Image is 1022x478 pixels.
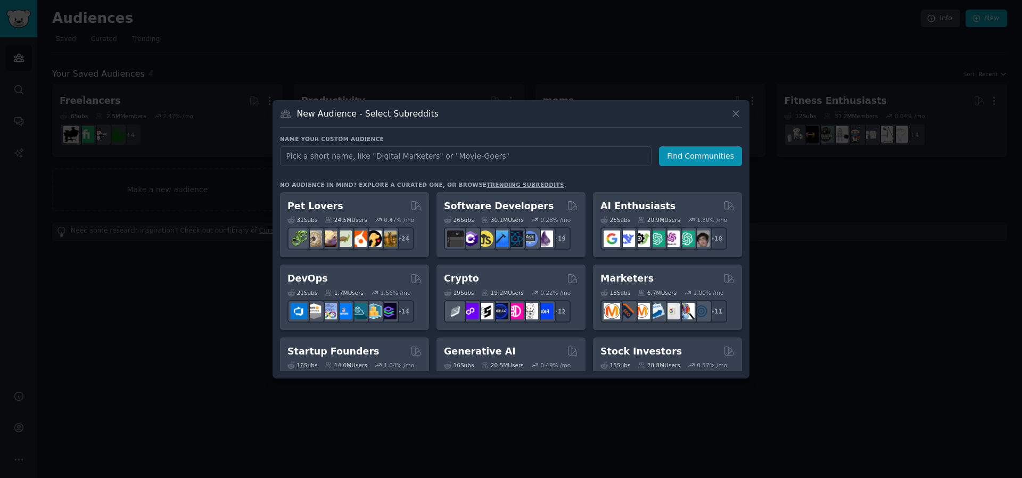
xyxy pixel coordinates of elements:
[297,108,439,119] h3: New Audience - Select Subreddits
[477,230,493,247] img: learnjavascript
[633,303,650,319] img: AskMarketing
[287,289,317,296] div: 21 Sub s
[548,300,571,323] div: + 12
[697,216,727,224] div: 1.30 % /mo
[306,303,322,319] img: AWS_Certified_Experts
[280,146,652,166] input: Pick a short name, like "Digital Marketers" or "Movie-Goers"
[350,230,367,247] img: cockatiel
[444,345,516,358] h2: Generative AI
[477,303,493,319] img: ethstaker
[678,230,695,247] img: chatgpt_prompts_
[705,227,727,250] div: + 18
[444,216,474,224] div: 26 Sub s
[492,303,508,319] img: web3
[291,230,307,247] img: herpetology
[462,230,479,247] img: csharp
[600,345,682,358] h2: Stock Investors
[287,216,317,224] div: 31 Sub s
[325,361,367,369] div: 14.0M Users
[537,230,553,247] img: elixir
[481,289,523,296] div: 19.2M Users
[481,361,523,369] div: 20.5M Users
[600,361,630,369] div: 15 Sub s
[306,230,322,247] img: ballpython
[392,300,414,323] div: + 14
[381,289,411,296] div: 1.56 % /mo
[600,289,630,296] div: 18 Sub s
[697,361,727,369] div: 0.57 % /mo
[492,230,508,247] img: iOSProgramming
[548,227,571,250] div: + 19
[540,216,571,224] div: 0.28 % /mo
[447,230,464,247] img: software
[287,361,317,369] div: 16 Sub s
[380,230,397,247] img: dogbreed
[540,289,571,296] div: 0.22 % /mo
[663,303,680,319] img: googleads
[350,303,367,319] img: platformengineering
[600,216,630,224] div: 25 Sub s
[600,272,654,285] h2: Marketers
[638,216,680,224] div: 20.9M Users
[648,303,665,319] img: Emailmarketing
[280,135,742,143] h3: Name your custom audience
[604,303,620,319] img: content_marketing
[600,200,675,213] h2: AI Enthusiasts
[663,230,680,247] img: OpenAIDev
[392,227,414,250] div: + 24
[320,230,337,247] img: leopardgeckos
[384,216,414,224] div: 0.47 % /mo
[280,181,566,188] div: No audience in mind? Explore a curated one, or browse .
[633,230,650,247] img: AItoolsCatalog
[287,200,343,213] h2: Pet Lovers
[638,361,680,369] div: 28.8M Users
[335,303,352,319] img: DevOpsLinks
[462,303,479,319] img: 0xPolygon
[522,230,538,247] img: AskComputerScience
[537,303,553,319] img: defi_
[444,272,479,285] h2: Crypto
[648,230,665,247] img: chatgpt_promptDesign
[693,230,710,247] img: ArtificalIntelligence
[320,303,337,319] img: Docker_DevOps
[507,303,523,319] img: defiblockchain
[705,300,727,323] div: + 11
[619,230,635,247] img: DeepSeek
[522,303,538,319] img: CryptoNews
[659,146,742,166] button: Find Communities
[638,289,677,296] div: 6.7M Users
[444,200,554,213] h2: Software Developers
[325,216,367,224] div: 24.5M Users
[291,303,307,319] img: azuredevops
[384,361,414,369] div: 1.04 % /mo
[604,230,620,247] img: GoogleGeminiAI
[365,230,382,247] img: PetAdvice
[287,345,379,358] h2: Startup Founders
[507,230,523,247] img: reactnative
[325,289,364,296] div: 1.7M Users
[287,272,328,285] h2: DevOps
[365,303,382,319] img: aws_cdk
[693,303,710,319] img: OnlineMarketing
[481,216,523,224] div: 30.1M Users
[447,303,464,319] img: ethfinance
[380,303,397,319] img: PlatformEngineers
[444,361,474,369] div: 16 Sub s
[487,182,564,188] a: trending subreddits
[678,303,695,319] img: MarketingResearch
[540,361,571,369] div: 0.49 % /mo
[619,303,635,319] img: bigseo
[694,289,724,296] div: 1.00 % /mo
[335,230,352,247] img: turtle
[444,289,474,296] div: 19 Sub s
